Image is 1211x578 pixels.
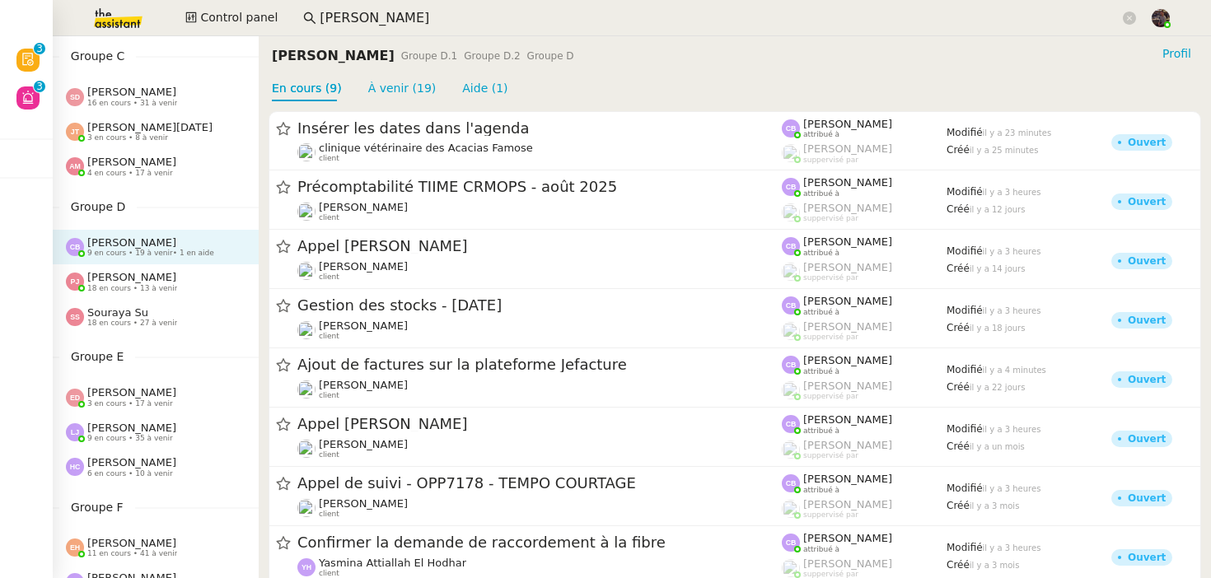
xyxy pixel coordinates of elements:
img: svg [66,273,84,291]
span: Groupe D.1 [401,50,457,62]
span: suppervisé par [803,333,858,342]
span: [PERSON_NAME] [87,271,176,283]
div: Ouvert [1128,197,1166,207]
span: Créé [947,144,970,156]
span: Modifié [947,423,983,435]
img: svg [66,123,84,141]
span: Groupe D [527,50,574,62]
span: il y a 4 minutes [983,366,1046,375]
span: Créé [947,500,970,511]
a: [PERSON_NAME] 6 en cours • 10 à venir [53,450,259,484]
span: il y a 23 minutes [983,129,1052,138]
span: client [319,392,339,401]
img: users%2FW4OQjB9BRtYK2an7yusO0WsYLsD3%2Favatar%2F28027066-518b-424c-8476-65f2e549ac29 [297,262,316,280]
span: [PERSON_NAME] [803,532,892,544]
span: il y a 3 mois [970,501,1020,510]
span: Groupe D [59,198,137,217]
span: suppervisé par [803,156,858,165]
span: [PERSON_NAME] [319,438,408,450]
span: [PERSON_NAME] [87,537,176,549]
span: client [319,333,339,342]
a: [PERSON_NAME] 11 en cours • 41 à venir [53,530,259,565]
app-user-detailed-label: client [297,497,782,519]
span: 9 en cours • 19 à venir [87,249,214,258]
input: Rechercher [320,7,1120,30]
span: Créé [947,322,970,333]
img: svg [66,238,84,256]
span: [PERSON_NAME] [87,456,176,468]
span: [PERSON_NAME] [319,319,408,332]
span: Modifié [947,305,983,316]
span: [PERSON_NAME] [803,235,892,248]
app-user-label: attribué à [782,473,947,494]
img: users%2FyAaYa0thh1TqqME0LKuif5ROJi43%2Favatar%2F3a825d04-53b1-4b39-9daa-af456df7ce53 [297,203,316,221]
div: Ouvert [1128,552,1166,562]
img: svg [66,308,84,326]
img: svg [66,88,84,106]
span: client [319,510,339,520]
img: users%2FoFdbodQ3TgNoWt9kP3GXAs5oaCq1%2Favatar%2Fprofile-pic.png [782,559,800,577]
span: Ajout de factures sur la plateforme Jefacture [297,358,782,373]
span: [PERSON_NAME] [87,156,176,168]
span: suppervisé par [803,510,858,520]
nz-badge-sup: 3 [34,81,45,92]
div: Ouvert [1128,256,1166,266]
img: users%2F7nLfdXEOePNsgCtodsK58jnyGKv1%2Favatar%2FIMG_1682.jpeg [297,380,316,399]
span: [PERSON_NAME] [803,261,892,273]
span: attribué à [803,545,839,554]
a: À venir (19) [368,82,437,95]
img: svg [782,297,800,315]
span: 9 en cours • 35 à venir [87,434,173,443]
span: client [319,273,339,282]
span: il y a 12 jours [970,205,1026,214]
span: [PERSON_NAME] [803,295,892,307]
span: Créé [947,381,970,393]
span: Créé [947,263,970,274]
app-user-label: attribué à [782,295,947,316]
span: [PERSON_NAME] [319,497,408,510]
span: Confirmer la demande de raccordement à la fibre [297,536,782,551]
a: [PERSON_NAME][DATE] 3 en cours • 8 à venir [53,114,259,149]
span: 3 en cours • 17 à venir [87,399,173,408]
span: il y a 3 heures [983,425,1041,434]
span: [PERSON_NAME] [319,379,408,391]
span: Modifié [947,128,983,139]
span: [PERSON_NAME] [319,201,408,213]
span: 16 en cours • 31 à venir [87,99,177,108]
span: [PERSON_NAME] [803,380,892,392]
span: 6 en cours • 10 à venir [87,469,173,478]
img: users%2FoFdbodQ3TgNoWt9kP3GXAs5oaCq1%2Favatar%2Fprofile-pic.png [782,440,800,459]
img: svg [66,157,84,175]
span: attribué à [803,367,839,376]
img: users%2FoFdbodQ3TgNoWt9kP3GXAs5oaCq1%2Favatar%2Fprofile-pic.png [782,203,800,221]
span: [PERSON_NAME] [803,473,892,485]
span: il y a 25 minutes [970,146,1039,155]
span: [PERSON_NAME] [803,354,892,366]
span: Yasmina Attiallah El Hodhar [319,557,466,569]
a: [PERSON_NAME] 4 en cours • 17 à venir [53,149,259,184]
span: • 1 en aide [173,249,214,257]
img: users%2FW4OQjB9BRtYK2an7yusO0WsYLsD3%2Favatar%2F28027066-518b-424c-8476-65f2e549ac29 [297,499,316,517]
app-user-detailed-label: client [297,379,782,400]
div: Ouvert [1128,315,1166,325]
img: users%2FoFdbodQ3TgNoWt9kP3GXAs5oaCq1%2Favatar%2Fprofile-pic.png [782,263,800,281]
span: suppervisé par [803,451,858,460]
span: Modifié [947,186,983,198]
span: Modifié [947,245,983,257]
span: Groupe F [59,498,135,517]
img: users%2FoFdbodQ3TgNoWt9kP3GXAs5oaCq1%2Favatar%2Fprofile-pic.png [782,322,800,340]
span: client [319,155,339,164]
span: Créé [947,203,970,215]
span: il y a un mois [970,442,1025,451]
app-user-label: suppervisé par [782,202,947,223]
app-user-label: suppervisé par [782,439,947,460]
img: 2af2e8ed-4e7a-4339-b054-92d163d57814 [1152,9,1170,27]
app-user-label: attribué à [782,176,947,198]
img: users%2FW4OQjB9BRtYK2an7yusO0WsYLsD3%2Favatar%2F28027066-518b-424c-8476-65f2e549ac29 [297,440,316,458]
span: Control panel [200,8,278,27]
app-user-label: suppervisé par [782,498,947,520]
span: [PERSON_NAME] [803,413,892,426]
img: users%2FUX3d5eFl6eVv5XRpuhmKXfpcWvv1%2Favatar%2Fdownload.jpeg [297,143,316,161]
img: svg [782,416,800,434]
span: 4 en cours • 17 à venir [87,169,173,178]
